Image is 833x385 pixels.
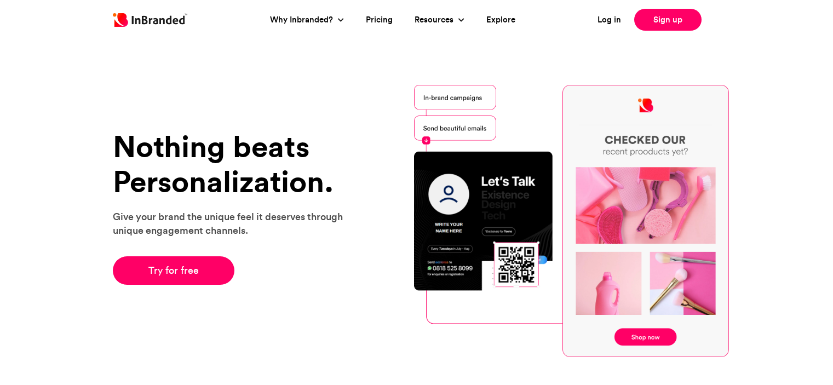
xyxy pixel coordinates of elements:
[366,14,393,26] a: Pricing
[486,14,515,26] a: Explore
[113,13,187,27] img: Inbranded
[634,9,702,31] a: Sign up
[113,129,357,199] h1: Nothing beats Personalization.
[415,14,456,26] a: Resources
[113,210,357,237] p: Give your brand the unique feel it deserves through unique engagement channels.
[113,256,235,285] a: Try for free
[598,14,621,26] a: Log in
[270,14,336,26] a: Why Inbranded?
